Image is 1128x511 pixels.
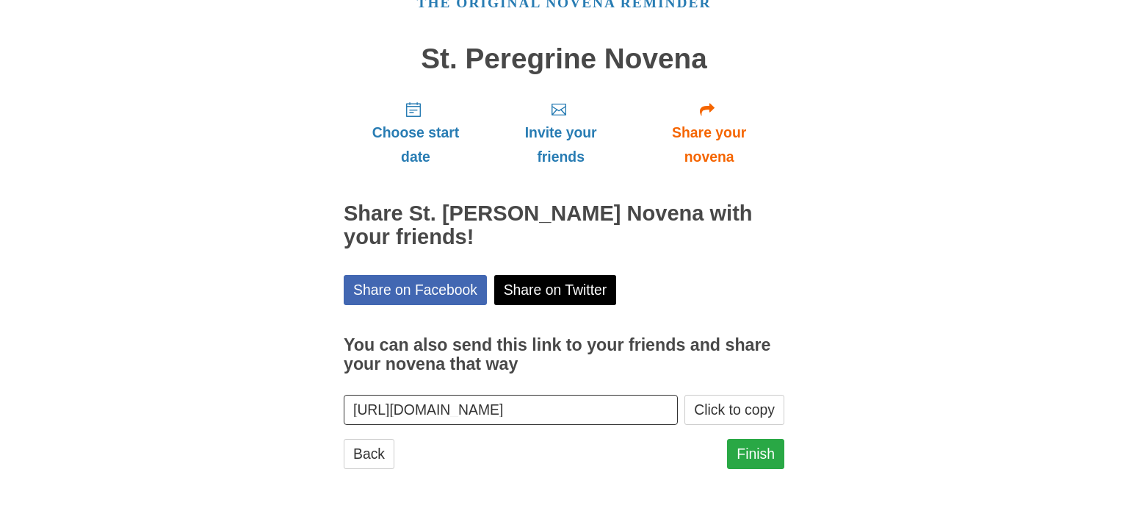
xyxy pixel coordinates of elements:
[344,336,784,374] h3: You can also send this link to your friends and share your novena that way
[494,275,617,305] a: Share on Twitter
[344,439,394,469] a: Back
[344,275,487,305] a: Share on Facebook
[344,43,784,75] h1: St. Peregrine Novena
[684,395,784,425] button: Click to copy
[488,89,634,176] a: Invite your friends
[727,439,784,469] a: Finish
[502,121,619,169] span: Invite your friends
[648,121,770,169] span: Share your novena
[344,202,784,249] h2: Share St. [PERSON_NAME] Novena with your friends!
[358,121,473,169] span: Choose start date
[634,89,784,176] a: Share your novena
[344,89,488,176] a: Choose start date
